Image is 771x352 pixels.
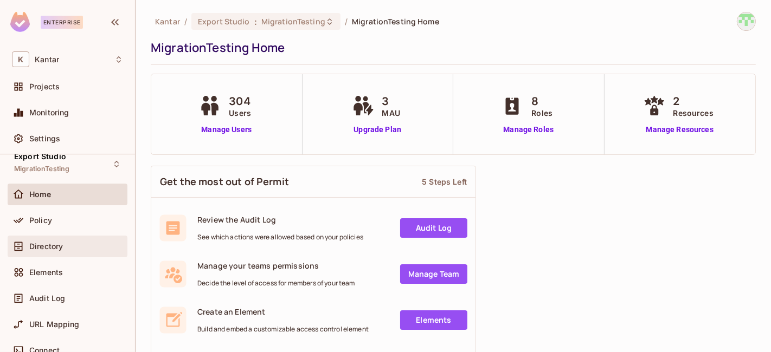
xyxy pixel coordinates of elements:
[29,216,52,225] span: Policy
[350,124,406,135] a: Upgrade Plan
[352,16,439,27] span: MigrationTesting Home
[229,93,251,109] span: 304
[29,320,80,329] span: URL Mapping
[531,107,552,119] span: Roles
[197,325,369,334] span: Build and embed a customizable access control element
[29,190,52,199] span: Home
[184,16,187,27] li: /
[14,152,66,161] span: Export Studio
[197,279,355,288] span: Decide the level of access for members of your team
[382,93,400,109] span: 3
[155,16,180,27] span: the active workspace
[197,307,369,317] span: Create an Element
[14,165,69,173] span: MigrationTesting
[197,214,363,225] span: Review the Audit Log
[422,177,467,187] div: 5 Steps Left
[382,107,400,119] span: MAU
[254,17,258,26] span: :
[641,124,719,135] a: Manage Resources
[160,175,289,188] span: Get the most out of Permit
[196,124,256,135] a: Manage Users
[29,134,60,143] span: Settings
[41,16,83,29] div: Enterprise
[261,16,325,27] span: MigrationTesting
[29,268,63,277] span: Elements
[673,93,714,109] span: 2
[673,107,714,119] span: Resources
[151,40,750,56] div: MigrationTesting Home
[12,51,29,67] span: K
[35,55,59,64] span: Workspace: Kantar
[10,12,30,32] img: SReyMgAAAABJRU5ErkJggg==
[400,310,467,330] a: Elements
[197,260,355,271] span: Manage your teams permissions
[229,107,251,119] span: Users
[400,264,467,284] a: Manage Team
[197,233,363,242] span: See which actions were allowed based on your policies
[198,16,250,27] span: Export Studio
[737,12,755,30] img: Devesh.Kumar@Kantar.com
[499,124,558,135] a: Manage Roles
[400,218,467,238] a: Audit Log
[531,93,552,109] span: 8
[29,82,60,91] span: Projects
[29,294,65,303] span: Audit Log
[29,242,63,251] span: Directory
[29,108,69,117] span: Monitoring
[345,16,348,27] li: /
